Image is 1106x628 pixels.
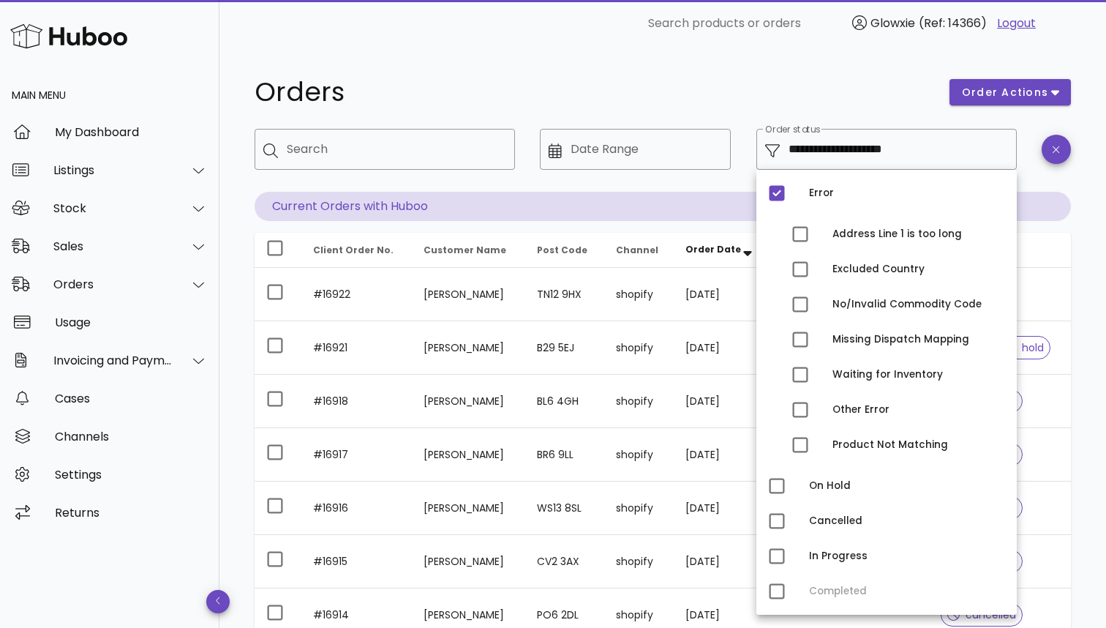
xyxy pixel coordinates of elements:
div: Usage [55,315,208,329]
td: #16921 [301,321,412,375]
td: #16917 [301,428,412,482]
div: Cases [55,392,208,405]
span: Order Date [685,243,741,255]
td: [DATE] [674,428,772,482]
div: Address Line 1 is too long [832,228,1005,240]
td: BR6 9LL [525,428,604,482]
td: shopify [604,268,674,321]
div: Cancelled [809,515,1005,527]
td: [DATE] [674,268,772,321]
span: Customer Name [424,244,506,256]
td: shopify [604,375,674,428]
th: Post Code [525,233,604,268]
div: Waiting for Inventory [832,369,1005,381]
div: Missing Dispatch Mapping [832,334,1005,345]
th: Client Order No. [301,233,412,268]
td: [PERSON_NAME] [412,482,525,535]
td: [PERSON_NAME] [412,375,525,428]
td: [DATE] [674,375,772,428]
th: Channel [604,233,674,268]
td: BL6 4GH [525,375,604,428]
td: TN12 9HX [525,268,604,321]
div: Returns [55,506,208,520]
td: shopify [604,321,674,375]
p: Current Orders with Huboo [255,192,1071,221]
td: [PERSON_NAME] [412,321,525,375]
td: #16915 [301,535,412,588]
td: [DATE] [674,482,772,535]
div: Invoicing and Payments [53,354,173,367]
td: #16918 [301,375,412,428]
span: hold [1003,343,1044,353]
span: Channel [616,244,658,256]
div: No/Invalid Commodity Code [832,299,1005,310]
td: shopify [604,428,674,482]
span: Post Code [537,244,587,256]
td: B29 5EJ [525,321,604,375]
div: Stock [53,201,173,215]
div: Orders [53,277,173,291]
td: CV2 3AX [525,535,604,588]
div: Error [809,187,1005,199]
div: Product Not Matching [832,439,1005,451]
td: [PERSON_NAME] [412,268,525,321]
div: Sales [53,239,173,253]
span: (Ref: 14366) [919,15,987,31]
img: Huboo Logo [10,20,127,52]
td: [PERSON_NAME] [412,535,525,588]
div: My Dashboard [55,125,208,139]
div: Channels [55,430,208,444]
td: [DATE] [674,535,772,588]
div: In Progress [809,550,1005,562]
td: [PERSON_NAME] [412,428,525,482]
span: Client Order No. [313,244,394,256]
span: order actions [961,85,1049,100]
span: cancelled [947,610,1017,620]
h1: Orders [255,79,932,105]
td: #16922 [301,268,412,321]
div: Settings [55,468,208,482]
td: #16916 [301,482,412,535]
div: Excluded Country [832,263,1005,275]
td: shopify [604,482,674,535]
div: On Hold [809,480,1005,492]
th: Customer Name [412,233,525,268]
th: Order Date: Sorted descending. Activate to remove sorting. [674,233,772,268]
td: [DATE] [674,321,772,375]
div: Listings [53,163,173,177]
button: order actions [949,79,1071,105]
label: Order status [765,124,820,135]
div: Other Error [832,404,1005,416]
span: Glowxie [870,15,915,31]
td: shopify [604,535,674,588]
a: Logout [997,15,1036,32]
td: WS13 8SL [525,482,604,535]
